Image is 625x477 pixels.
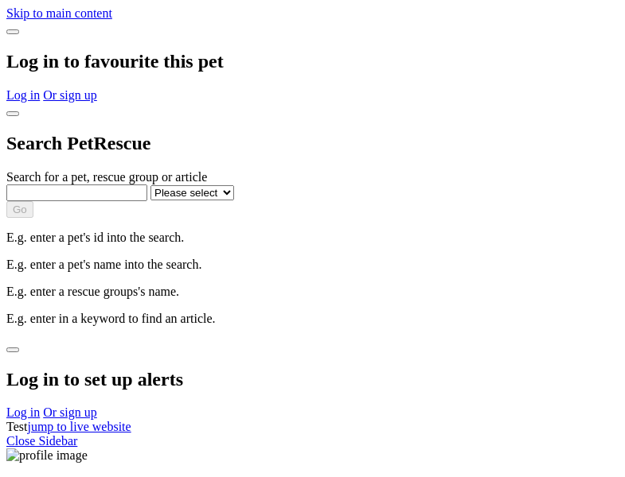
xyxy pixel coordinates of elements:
img: profile image [6,448,88,463]
a: Skip to main content [6,6,112,20]
a: jump to live website [27,420,131,433]
a: Close Sidebar [6,434,77,448]
p: E.g. enter a pet's name into the search. [6,258,619,272]
p: E.g. enter a pet's id into the search. [6,231,619,245]
p: E.g. enter in a keyword to find an article. [6,312,619,326]
p: E.g. enter a rescue groups's name. [6,285,619,299]
a: Log in [6,88,40,102]
h2: Log in to set up alerts [6,369,619,390]
label: Search for a pet, rescue group or article [6,170,207,184]
button: close [6,111,19,116]
div: Dialog Window - Close (Press escape to close) [6,21,619,103]
a: Or sign up [43,88,97,102]
div: Test [6,420,619,434]
h2: Log in to favourite this pet [6,51,619,72]
h2: Search PetRescue [6,133,619,154]
div: Dialog Window - Close (Press escape to close) [6,103,619,326]
div: Dialog Window - Close (Press escape to close) [6,339,619,421]
a: Log in [6,405,40,419]
button: Go [6,201,33,218]
button: close [6,347,19,352]
button: close [6,29,19,34]
a: Or sign up [43,405,97,419]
